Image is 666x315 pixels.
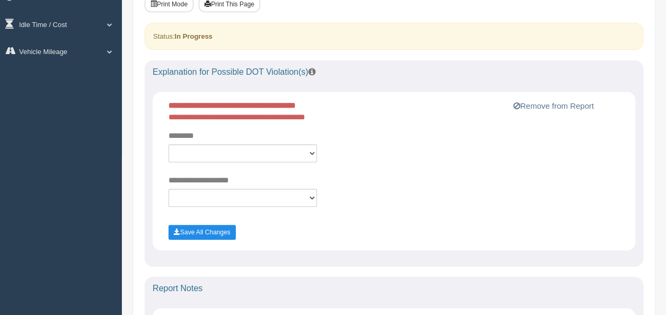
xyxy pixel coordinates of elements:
button: Remove from Report [510,100,597,112]
div: Report Notes [145,277,643,300]
div: Explanation for Possible DOT Violation(s) [145,60,643,84]
button: Save [168,225,236,240]
div: Status: [145,23,643,50]
strong: In Progress [174,32,212,40]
